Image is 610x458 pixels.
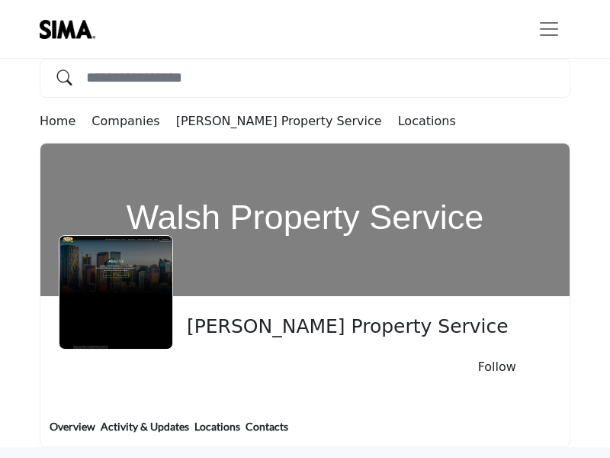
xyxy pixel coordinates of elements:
a: Activity & Updates [100,418,190,447]
button: More details [539,364,551,372]
a: Locations [386,114,456,128]
input: Search Solutions [40,59,570,98]
button: Like [435,363,448,371]
span: Walsh Property Service [187,314,540,340]
a: Locations [194,418,241,447]
button: Follow [455,354,531,380]
button: Toggle navigation [528,14,570,44]
a: Overview [49,418,96,447]
a: [PERSON_NAME] Property Service [176,114,382,128]
a: Home [40,114,91,128]
img: site Logo [40,20,103,39]
a: Contacts [245,418,289,447]
a: Companies [91,114,175,128]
